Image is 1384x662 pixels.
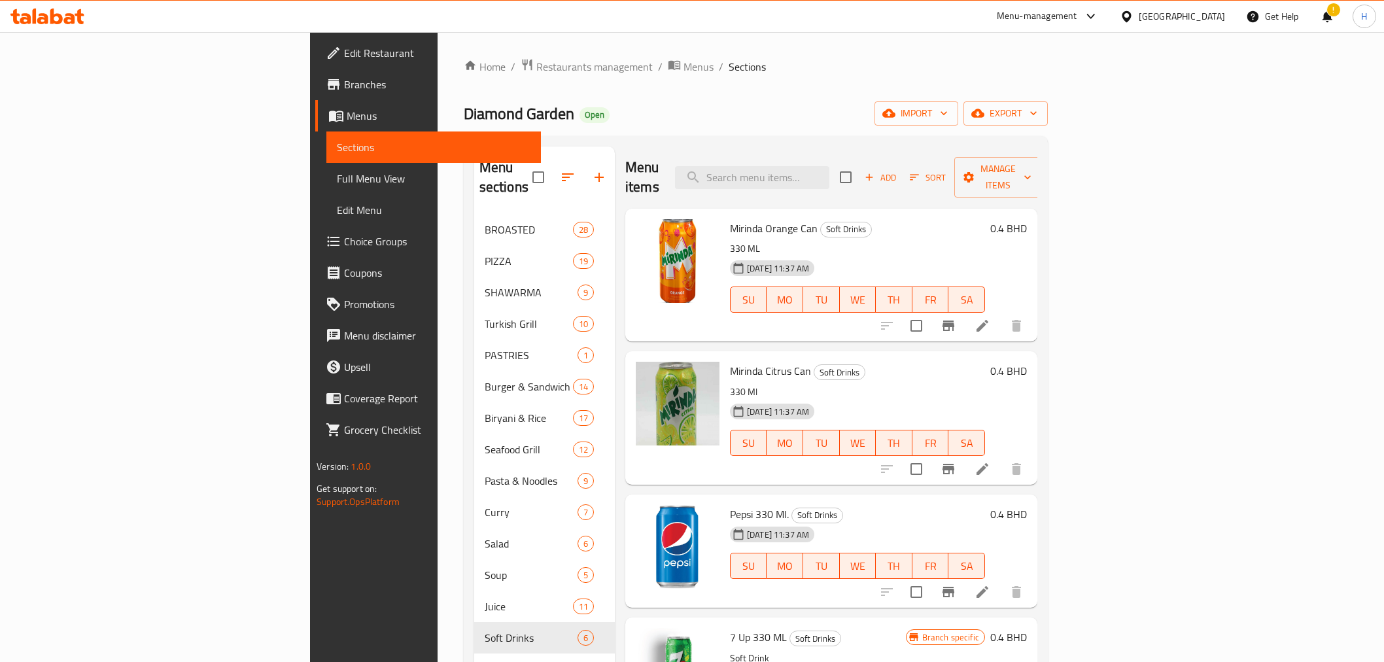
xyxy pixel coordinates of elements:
span: FR [918,557,944,576]
span: Soft Drinks [790,631,840,646]
span: Pepsi 330 Ml. [730,504,789,524]
a: Restaurants management [521,58,653,75]
button: TH [876,287,912,313]
button: SU [730,553,767,579]
span: 17 [574,412,593,425]
button: delete [1001,310,1032,341]
div: Menu-management [997,9,1077,24]
span: TU [808,290,835,309]
div: BROASTED28 [474,214,615,245]
span: TH [881,434,907,453]
button: WE [840,430,876,456]
button: export [963,101,1048,126]
span: FR [918,434,944,453]
span: Burger & Sandwich [485,379,573,394]
span: SU [736,557,761,576]
span: TH [881,290,907,309]
div: Juice11 [474,591,615,622]
span: Grocery Checklist [344,422,530,438]
div: Biryani & Rice17 [474,402,615,434]
div: Curry7 [474,496,615,528]
div: Open [580,107,610,123]
span: 28 [574,224,593,236]
div: items [578,285,594,300]
button: MO [767,430,803,456]
a: Edit Menu [326,194,541,226]
span: Mirinda Orange Can [730,218,818,238]
a: Choice Groups [315,226,541,257]
div: items [573,599,594,614]
a: Full Menu View [326,163,541,194]
span: Diamond Garden [464,99,574,128]
div: Seafood Grill12 [474,434,615,465]
h6: 0.4 BHD [990,219,1027,237]
span: Restaurants management [536,59,653,75]
button: TU [803,287,840,313]
span: Select all sections [525,164,552,191]
span: export [974,105,1037,122]
button: Branch-specific-item [933,576,964,608]
span: Select to update [903,455,930,483]
span: WE [845,557,871,576]
div: items [573,379,594,394]
button: TH [876,553,912,579]
span: Open [580,109,610,120]
span: Edit Restaurant [344,45,530,61]
div: Soft Drinks6 [474,622,615,653]
span: Soup [485,567,578,583]
div: PIZZA19 [474,245,615,277]
span: 6 [578,538,593,550]
span: Coupons [344,265,530,281]
span: PIZZA [485,253,573,269]
span: import [885,105,948,122]
span: 1 [578,349,593,362]
span: Sort [910,170,946,185]
span: Sections [729,59,766,75]
a: Coverage Report [315,383,541,414]
span: Select section [832,164,859,191]
span: Full Menu View [337,171,530,186]
span: Sections [337,139,530,155]
span: Soft Drinks [821,222,871,237]
p: 330 Ml [730,384,985,400]
a: Edit Restaurant [315,37,541,69]
span: TU [808,557,835,576]
h6: 0.4 BHD [990,362,1027,380]
span: 19 [574,255,593,268]
span: Curry [485,504,578,520]
div: Turkish Grill10 [474,308,615,340]
div: Pasta & Noodles9 [474,465,615,496]
button: MO [767,287,803,313]
span: BROASTED [485,222,573,237]
span: 5 [578,569,593,582]
img: Pepsi 330 Ml. [636,505,719,589]
button: delete [1001,453,1032,485]
div: [GEOGRAPHIC_DATA] [1139,9,1225,24]
span: MO [772,290,798,309]
span: Menus [347,108,530,124]
a: Edit menu item [975,318,990,334]
span: SU [736,290,761,309]
span: MO [772,557,798,576]
span: PASTRIES [485,347,578,363]
span: Turkish Grill [485,316,573,332]
span: Seafood Grill [485,442,573,457]
button: FR [912,430,949,456]
span: 10 [574,318,593,330]
span: Promotions [344,296,530,312]
a: Coupons [315,257,541,288]
button: Sort [907,167,949,188]
span: SA [954,290,980,309]
button: Add section [583,162,615,193]
button: SA [948,553,985,579]
li: / [719,59,723,75]
span: Version: [317,458,349,475]
span: Biryani & Rice [485,410,573,426]
span: Salad [485,536,578,551]
h6: 0.4 BHD [990,505,1027,523]
a: Sections [326,131,541,163]
button: import [874,101,958,126]
span: SU [736,434,761,453]
div: items [573,316,594,332]
h2: Menu items [625,158,659,197]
